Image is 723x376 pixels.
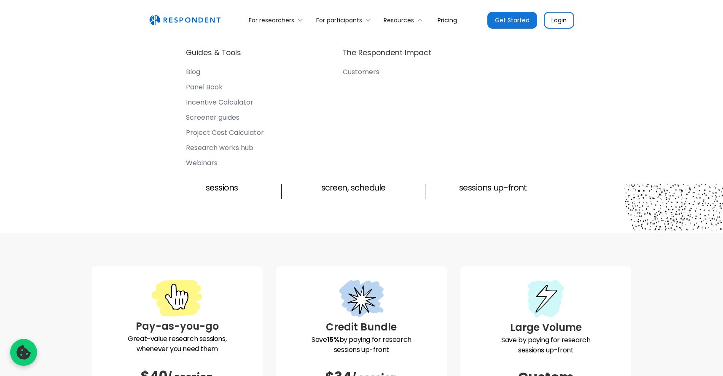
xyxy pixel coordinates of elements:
div: Panel Book [186,83,223,91]
div: Customers [343,68,379,76]
a: Webinars [186,159,264,171]
h4: Guides & Tools [186,48,241,58]
p: Save by paying for research sessions up-front [467,335,624,355]
a: Project Cost Calculator [186,129,264,140]
a: Customers [343,68,431,80]
div: Research works hub [186,144,253,152]
a: Research works hub [186,144,264,156]
div: Blog [186,68,200,76]
p: Save by paying for research sessions up-front [283,335,440,355]
div: For researchers [244,10,311,30]
div: For participants [311,10,379,30]
a: Panel Book [186,83,264,95]
div: Webinars [186,159,218,167]
div: Project Cost Calculator [186,129,264,137]
a: Blog [186,68,264,80]
div: Resources [384,16,414,24]
strong: 15% [327,335,339,344]
div: For researchers [249,16,294,24]
h3: Credit Bundle [283,320,440,335]
div: For participants [316,16,362,24]
a: Pricing [431,10,464,30]
div: Incentive Calculator [186,98,253,107]
h3: Large Volume [467,320,624,335]
a: Login [544,12,574,29]
p: Great-value research sessions, whenever you need them [99,334,256,354]
a: Incentive Calculator [186,98,264,110]
a: home [149,15,220,26]
div: Resources [379,10,431,30]
h3: Pay-as-you-go [99,319,256,334]
div: Screener guides [186,113,239,122]
img: Untitled UI logotext [149,15,220,26]
a: Screener guides [186,113,264,125]
a: Get Started [487,12,537,29]
h4: The Respondent Impact [343,48,431,58]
